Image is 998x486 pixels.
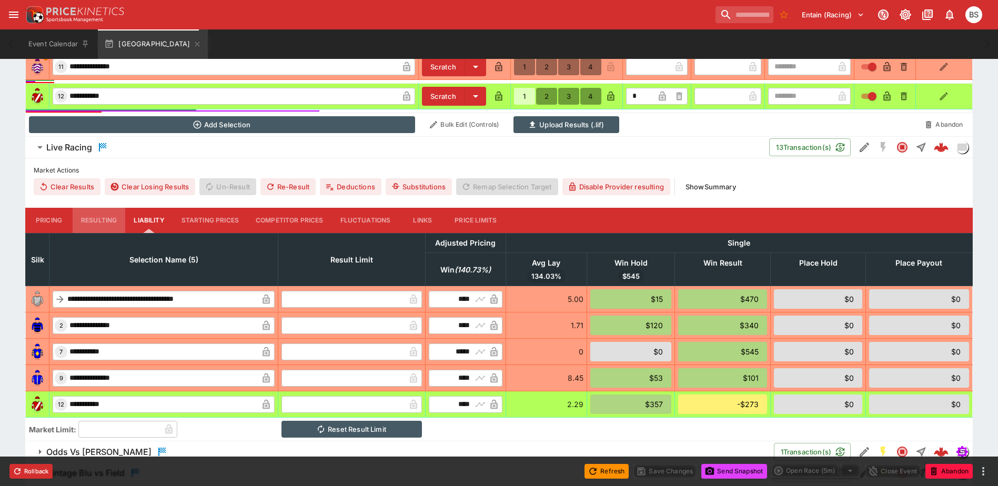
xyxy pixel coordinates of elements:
[774,342,862,361] div: $0
[399,208,446,233] button: Links
[590,394,671,414] div: $357
[931,441,952,462] a: 227a2a60-6015-4e3d-8334-9ab1cdd44868
[260,178,316,195] button: Re-Result
[509,293,583,305] div: 5.00
[774,394,862,414] div: $0
[29,58,46,75] img: runner 11
[46,447,152,458] h6: Odds Vs [PERSON_NAME]
[509,346,583,357] div: 0
[56,63,66,70] span: 11
[29,116,416,133] button: Add Selection
[56,93,66,100] span: 12
[965,6,982,23] div: Brendan Scoble
[774,368,862,388] div: $0
[446,208,505,233] button: Price Limits
[934,444,949,459] img: logo-cerberus--red.svg
[562,178,670,195] button: Disable Provider resulting
[678,316,767,335] div: $340
[956,141,969,154] div: liveracing
[956,141,968,153] img: liveracing
[46,142,92,153] h6: Live Racing
[580,58,601,75] button: 4
[455,264,491,276] em: ( 140.73 %)
[29,291,46,308] img: blank-silk.png
[679,178,742,195] button: ShowSummary
[678,342,767,361] div: $545
[125,208,173,233] button: Liability
[874,5,893,24] button: Connected to PK
[956,446,968,458] img: simulator
[869,394,969,414] div: $0
[332,208,399,233] button: Fluctuations
[618,271,644,282] span: $545
[771,463,861,478] div: split button
[692,257,754,269] span: Win Result
[536,88,557,105] button: 2
[855,138,874,157] button: Edit Detail
[940,5,959,24] button: Notifications
[22,29,96,59] button: Event Calendar
[874,442,893,461] button: SGM Enabled
[247,208,332,233] button: Competitor Prices
[73,208,125,233] button: Resulting
[912,442,931,461] button: Straight
[9,464,53,479] button: Rollback
[173,208,247,233] button: Starting Prices
[23,4,44,25] img: PriceKinetics Logo
[925,464,973,479] button: Abandon
[118,254,210,266] span: Selection Name (5)
[603,257,659,269] span: Win Hold
[774,316,862,335] div: $0
[520,257,572,269] span: Avg Lay
[925,465,973,475] span: Mark an event as closed and abandoned.
[46,17,103,22] img: Sportsbook Management
[4,5,23,24] button: open drawer
[514,88,535,105] button: 1
[855,442,874,461] button: Edit Detail
[775,6,792,23] button: No Bookmarks
[509,399,583,410] div: 2.29
[893,138,912,157] button: Closed
[678,368,767,388] div: $101
[506,233,972,252] th: Single
[29,370,46,387] img: runner 9
[896,445,909,458] svg: Closed
[884,257,954,269] span: Place Payout
[590,316,671,335] div: $120
[429,264,502,276] span: Win(140.73%)
[57,322,65,329] span: 2
[386,178,452,195] button: Substitutions
[678,394,767,414] div: -$273
[422,87,465,106] button: Scratch
[869,368,969,388] div: $0
[678,289,767,309] div: $470
[509,320,583,331] div: 1.71
[701,464,767,479] button: Send Snapshot
[774,443,851,461] button: 1Transaction(s)
[918,5,937,24] button: Documentation
[320,178,381,195] button: Deductions
[29,343,46,360] img: runner 7
[56,401,66,408] span: 12
[788,257,849,269] span: Place Hold
[869,316,969,335] div: $0
[584,464,629,479] button: Refresh
[869,289,969,309] div: $0
[893,442,912,461] button: Closed
[281,421,422,438] button: Reset Result Limit
[977,465,990,478] button: more
[874,138,893,157] button: SGM Disabled
[527,271,566,282] span: 134.03%
[896,5,915,24] button: Toggle light/dark mode
[590,368,671,388] div: $53
[514,58,535,75] button: 1
[425,233,506,252] th: Adjusted Pricing
[278,233,426,286] th: Result Limit
[558,88,579,105] button: 3
[956,445,969,458] div: simulator
[774,289,862,309] div: $0
[46,7,124,15] img: PriceKinetics
[590,342,671,361] div: $0
[105,178,195,195] button: Clear Losing Results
